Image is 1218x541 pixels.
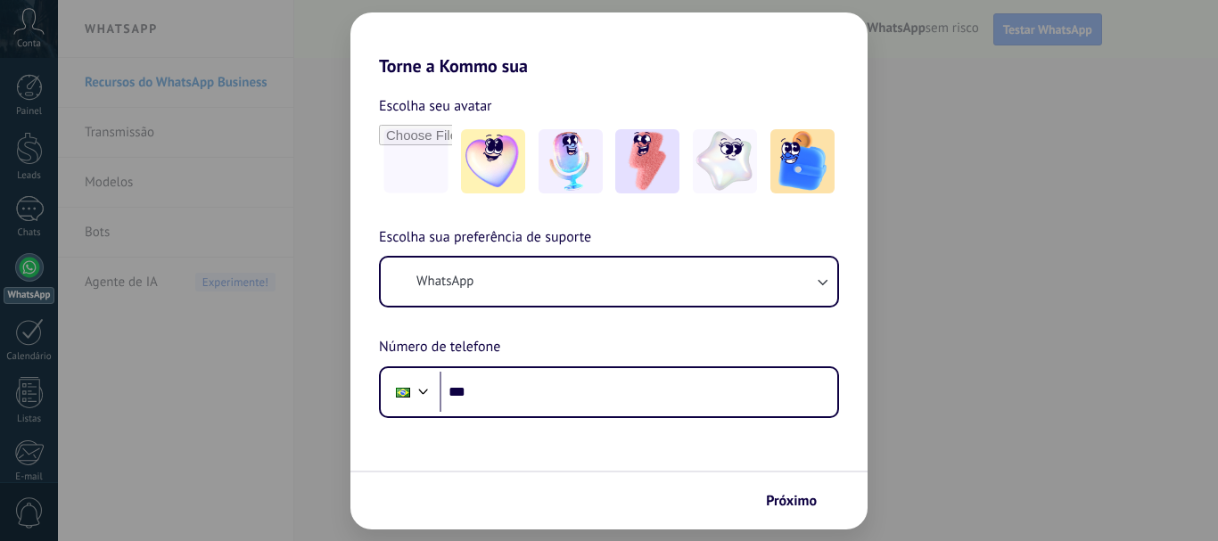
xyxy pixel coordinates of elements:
div: Brazil: + 55 [386,373,420,411]
span: Escolha sua preferência de suporte [379,226,591,250]
img: -5.jpeg [770,129,835,193]
button: Próximo [758,486,841,516]
span: Escolha seu avatar [379,94,492,118]
h2: Torne a Kommo sua [350,12,868,77]
img: -4.jpeg [693,129,757,193]
img: -2.jpeg [539,129,603,193]
span: Próximo [766,495,817,507]
img: -3.jpeg [615,129,679,193]
span: WhatsApp [416,273,473,291]
img: -1.jpeg [461,129,525,193]
button: WhatsApp [381,258,837,306]
span: Número de telefone [379,336,500,359]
